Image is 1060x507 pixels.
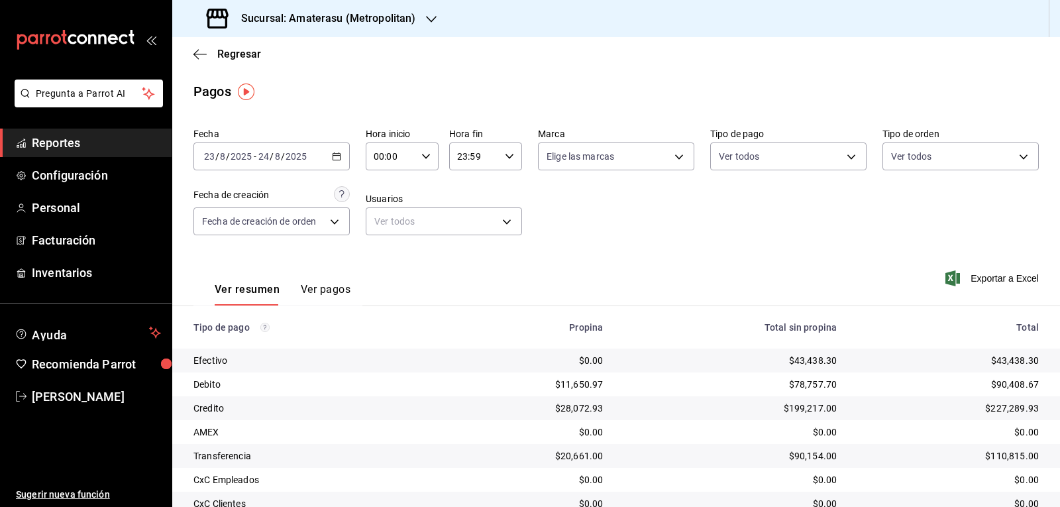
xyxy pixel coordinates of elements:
[858,402,1039,415] div: $227,289.93
[452,425,604,439] div: $0.00
[858,425,1039,439] div: $0.00
[366,207,522,235] div: Ver todos
[32,264,161,282] span: Inventarios
[202,215,316,228] span: Fecha de creación de orden
[226,151,230,162] span: /
[858,378,1039,391] div: $90,408.67
[230,151,252,162] input: ----
[366,129,439,139] label: Hora inicio
[452,449,604,463] div: $20,661.00
[891,150,931,163] span: Ver todos
[624,354,837,367] div: $43,438.30
[238,84,254,100] img: Tooltip marker
[193,82,231,101] div: Pagos
[193,354,431,367] div: Efectivo
[254,151,256,162] span: -
[219,151,226,162] input: --
[193,378,431,391] div: Debito
[217,48,261,60] span: Regresar
[193,425,431,439] div: AMEX
[882,129,1039,139] label: Tipo de orden
[260,323,270,332] svg: Los pagos realizados con Pay y otras terminales son montos brutos.
[215,283,280,306] button: Ver resumen
[285,151,307,162] input: ----
[146,34,156,45] button: open_drawer_menu
[449,129,522,139] label: Hora fin
[858,473,1039,486] div: $0.00
[624,425,837,439] div: $0.00
[215,283,350,306] div: navigation tabs
[15,80,163,107] button: Pregunta a Parrot AI
[193,322,431,333] div: Tipo de pago
[32,199,161,217] span: Personal
[270,151,274,162] span: /
[215,151,219,162] span: /
[9,96,163,110] a: Pregunta a Parrot AI
[624,378,837,391] div: $78,757.70
[193,473,431,486] div: CxC Empleados
[547,150,614,163] span: Elige las marcas
[710,129,867,139] label: Tipo de pago
[32,355,161,373] span: Recomienda Parrot
[538,129,694,139] label: Marca
[32,166,161,184] span: Configuración
[231,11,415,27] h3: Sucursal: Amaterasu (Metropolitan)
[193,188,269,202] div: Fecha de creación
[366,194,522,203] label: Usuarios
[32,134,161,152] span: Reportes
[16,488,161,502] span: Sugerir nueva función
[624,322,837,333] div: Total sin propina
[32,325,144,341] span: Ayuda
[193,449,431,463] div: Transferencia
[452,322,604,333] div: Propina
[203,151,215,162] input: --
[32,231,161,249] span: Facturación
[193,402,431,415] div: Credito
[624,402,837,415] div: $199,217.00
[274,151,281,162] input: --
[452,354,604,367] div: $0.00
[452,402,604,415] div: $28,072.93
[624,473,837,486] div: $0.00
[948,270,1039,286] button: Exportar a Excel
[719,150,759,163] span: Ver todos
[258,151,270,162] input: --
[858,354,1039,367] div: $43,438.30
[36,87,142,101] span: Pregunta a Parrot AI
[452,378,604,391] div: $11,650.97
[193,48,261,60] button: Regresar
[858,322,1039,333] div: Total
[452,473,604,486] div: $0.00
[858,449,1039,463] div: $110,815.00
[32,388,161,406] span: [PERSON_NAME]
[301,283,350,306] button: Ver pagos
[193,129,350,139] label: Fecha
[281,151,285,162] span: /
[624,449,837,463] div: $90,154.00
